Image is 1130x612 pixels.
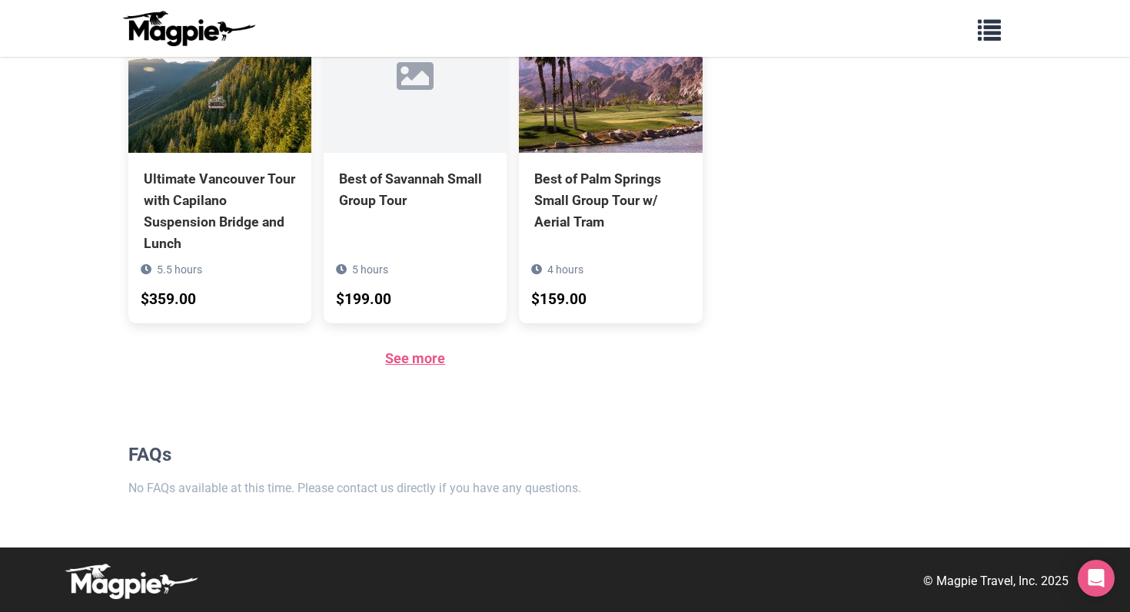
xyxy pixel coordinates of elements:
[339,168,491,211] div: Best of Savannah Small Group Tour
[141,288,196,312] div: $359.00
[385,350,445,366] a: See more
[336,288,391,312] div: $199.00
[352,263,388,276] span: 5 hours
[923,571,1069,591] p: © Magpie Travel, Inc. 2025
[61,563,200,600] img: logo-white-d94fa1abed81b67a048b3d0f0ab5b955.png
[119,10,258,47] img: logo-ab69f6fb50320c5b225c76a69d11143b.png
[531,288,587,312] div: $159.00
[128,444,703,466] h2: FAQs
[157,263,202,276] span: 5.5 hours
[1078,560,1115,597] div: Open Intercom Messenger
[547,263,583,276] span: 4 hours
[128,478,703,498] p: No FAQs available at this time. Please contact us directly if you have any questions.
[534,168,686,233] div: Best of Palm Springs Small Group Tour w/ Aerial Tram
[144,168,296,255] div: Ultimate Vancouver Tour with Capilano Suspension Bridge and Lunch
